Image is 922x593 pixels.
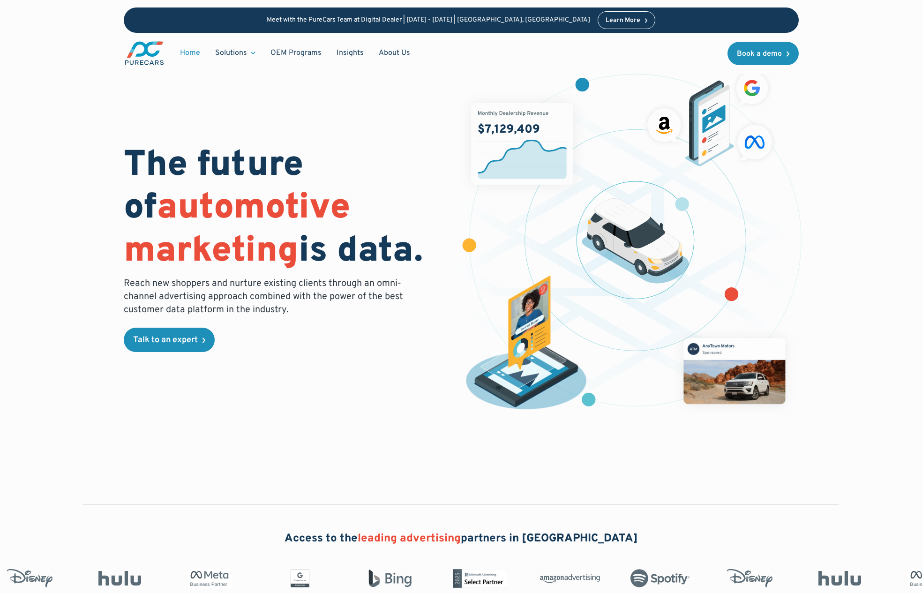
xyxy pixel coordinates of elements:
[371,44,418,62] a: About Us
[329,44,371,62] a: Insights
[285,531,638,547] h2: Access to the partners in [GEOGRAPHIC_DATA]
[598,11,656,29] a: Learn More
[262,569,322,588] img: Google Partner
[457,275,595,413] img: persona of a buyer
[471,103,573,185] img: chart showing monthly dealership revenue of $7m
[352,569,412,588] img: Bing
[582,198,690,284] img: illustration of a vehicle
[263,44,329,62] a: OEM Programs
[82,571,142,586] img: Hulu
[737,50,782,58] div: Book a demo
[727,42,799,65] a: Book a demo
[124,328,215,352] a: Talk to an expert
[124,40,165,66] a: main
[267,16,590,24] p: Meet with the PureCars Team at Digital Dealer | [DATE] - [DATE] | [GEOGRAPHIC_DATA], [GEOGRAPHIC_...
[358,532,461,546] span: leading advertising
[532,571,592,586] img: Amazon Advertising
[643,68,777,166] img: ads on social media and advertising partners
[124,277,409,316] p: Reach new shoppers and nurture existing clients through an omni-channel advertising approach comb...
[712,569,772,588] img: Disney
[215,48,247,58] div: Solutions
[172,44,208,62] a: Home
[124,145,450,273] h1: The future of is data.
[669,323,799,418] img: mockup of facebook post
[606,17,640,24] div: Learn More
[172,569,232,588] img: Meta Business Partner
[802,571,862,586] img: Hulu
[208,44,263,62] div: Solutions
[133,336,198,345] div: Talk to an expert
[124,186,350,274] span: automotive marketing
[442,569,502,588] img: Microsoft Advertising Partner
[124,40,165,66] img: purecars logo
[622,569,682,588] img: Spotify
